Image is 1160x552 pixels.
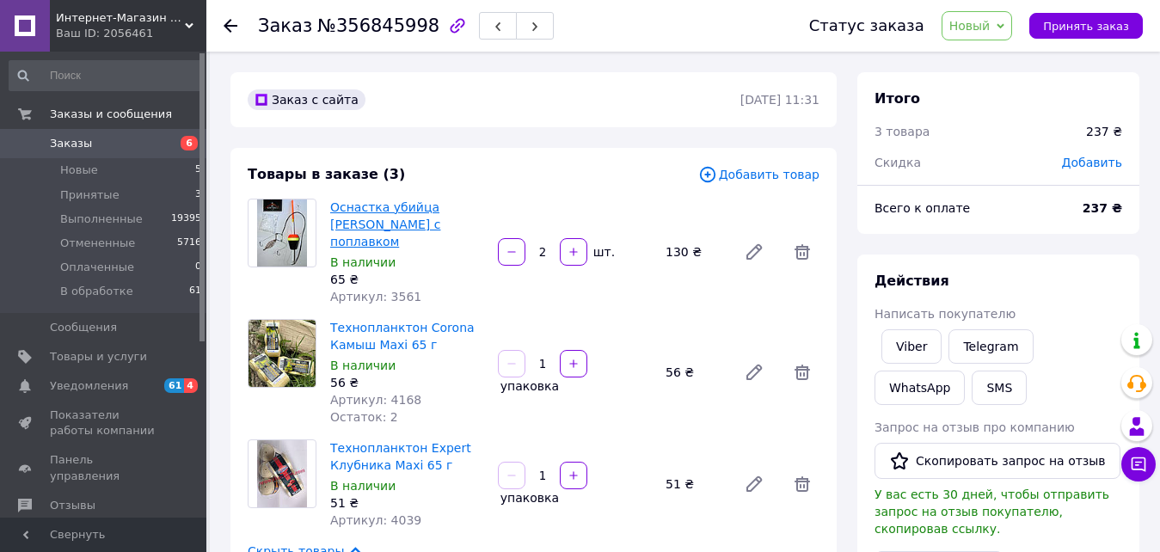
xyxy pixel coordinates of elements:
[50,498,95,513] span: Отзывы
[949,19,991,33] span: Новый
[948,329,1033,364] a: Telegram
[50,452,159,483] span: Панель управления
[1121,447,1156,481] button: Чат с покупателем
[195,163,201,178] span: 5
[9,60,203,91] input: Поиск
[330,200,440,248] a: Оснастка убийца [PERSON_NAME] с поплавком
[50,349,147,365] span: Товары и услуги
[249,320,316,387] img: Технопланктон Corona Камыш Maxi 65 г
[1083,201,1122,215] b: 237 ₴
[195,260,201,275] span: 0
[785,355,819,389] span: Удалить
[60,260,134,275] span: Оплаченные
[60,163,98,178] span: Новые
[972,371,1027,405] button: SMS
[181,136,198,150] span: 6
[330,513,421,527] span: Артикул: 4039
[60,187,120,203] span: Принятые
[56,26,206,41] div: Ваш ID: 2056461
[50,320,117,335] span: Сообщения
[257,199,307,267] img: Оснастка убийца толстолоба с поплавком
[189,284,201,299] span: 61
[60,284,133,299] span: В обработке
[50,378,128,394] span: Уведомления
[248,89,365,110] div: Заказ с сайта
[737,235,771,269] a: Редактировать
[698,165,819,184] span: Добавить товар
[785,235,819,269] span: Удалить
[330,494,484,512] div: 51 ₴
[50,107,172,122] span: Заказы и сообщения
[875,488,1109,536] span: У вас есть 30 дней, чтобы отправить запрос на отзыв покупателю, скопировав ссылку.
[248,166,405,182] span: Товары в заказе (3)
[875,307,1016,321] span: Написать покупателю
[496,377,561,395] div: упаковка
[330,359,396,372] span: В наличии
[875,201,970,215] span: Всего к оплате
[740,93,819,107] time: [DATE] 11:31
[1043,20,1129,33] span: Принять заказ
[195,187,201,203] span: 3
[330,374,484,391] div: 56 ₴
[875,273,949,289] span: Действия
[224,17,237,34] div: Вернуться назад
[60,236,135,251] span: Отмененные
[50,136,92,151] span: Заказы
[184,378,198,393] span: 4
[177,236,201,251] span: 5716
[164,378,184,393] span: 61
[875,443,1120,479] button: Скопировать запрос на отзыв
[330,479,396,493] span: В наличии
[330,441,471,472] a: Технопланктон Expert Клубника Maxi 65 г
[56,10,185,26] span: Интернет-Магазин "Шарм"
[737,355,771,389] a: Редактировать
[496,489,561,506] div: упаковка
[60,212,143,227] span: Выполненные
[659,360,730,384] div: 56 ₴
[659,240,730,264] div: 130 ₴
[1029,13,1143,39] button: Принять заказ
[785,467,819,501] span: Удалить
[330,290,421,304] span: Артикул: 3561
[875,90,920,107] span: Итого
[317,15,439,36] span: №356845998
[875,371,965,405] a: WhatsApp
[659,472,730,496] div: 51 ₴
[881,329,942,364] a: Viber
[330,255,396,269] span: В наличии
[171,212,201,227] span: 19395
[330,393,421,407] span: Артикул: 4168
[1086,123,1122,140] div: 237 ₴
[875,420,1075,434] span: Запрос на отзыв про компанию
[1062,156,1122,169] span: Добавить
[737,467,771,501] a: Редактировать
[257,440,308,507] img: Технопланктон Expert Клубника Maxi 65 г
[330,271,484,288] div: 65 ₴
[330,410,398,424] span: Остаток: 2
[330,321,475,352] a: Технопланктон Corona Камыш Maxi 65 г
[875,156,921,169] span: Скидка
[809,17,924,34] div: Статус заказа
[258,15,312,36] span: Заказ
[50,408,159,439] span: Показатели работы компании
[589,243,617,261] div: шт.
[875,125,930,138] span: 3 товара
